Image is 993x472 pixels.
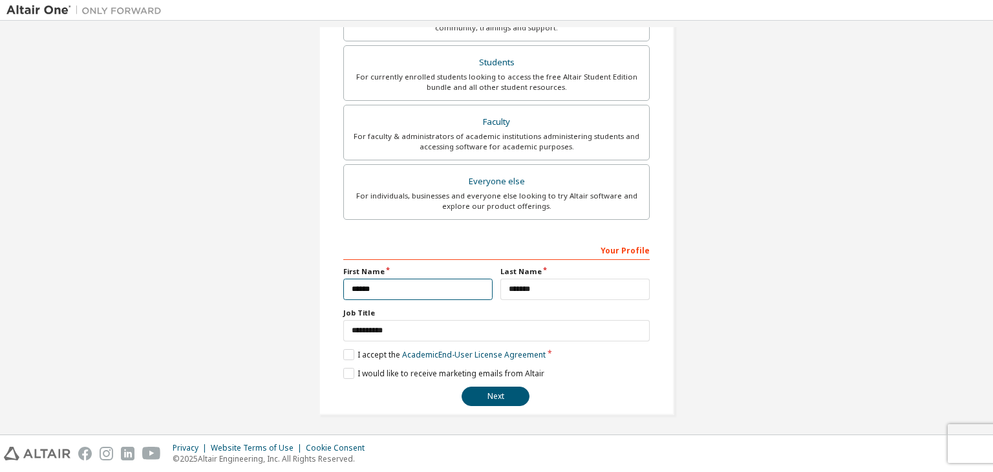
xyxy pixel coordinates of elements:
div: Students [352,54,641,72]
div: Website Terms of Use [211,443,306,453]
img: facebook.svg [78,447,92,460]
div: Privacy [173,443,211,453]
div: For currently enrolled students looking to access the free Altair Student Edition bundle and all ... [352,72,641,92]
img: youtube.svg [142,447,161,460]
p: © 2025 Altair Engineering, Inc. All Rights Reserved. [173,453,372,464]
img: Altair One [6,4,168,17]
label: Last Name [500,266,650,277]
img: instagram.svg [100,447,113,460]
div: Everyone else [352,173,641,191]
button: Next [462,387,529,406]
label: I would like to receive marketing emails from Altair [343,368,544,379]
a: Academic End-User License Agreement [402,349,546,360]
div: Your Profile [343,239,650,260]
div: For individuals, businesses and everyone else looking to try Altair software and explore our prod... [352,191,641,211]
div: Cookie Consent [306,443,372,453]
div: For faculty & administrators of academic institutions administering students and accessing softwa... [352,131,641,152]
label: Job Title [343,308,650,318]
label: First Name [343,266,493,277]
img: linkedin.svg [121,447,134,460]
div: Faculty [352,113,641,131]
label: I accept the [343,349,546,360]
img: altair_logo.svg [4,447,70,460]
